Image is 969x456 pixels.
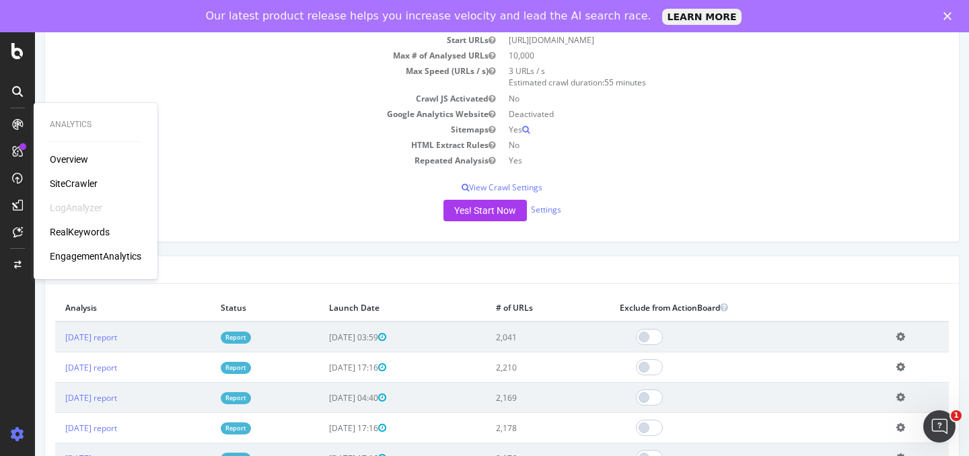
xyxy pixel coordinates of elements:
a: Report [186,299,216,311]
a: Report [186,420,216,432]
a: Report [186,360,216,371]
td: Sitemaps [20,89,467,105]
span: [DATE] 17:16 [294,390,351,402]
td: 3 URLs / s Estimated crawl duration: [467,31,914,58]
th: Status [176,262,285,289]
td: Max Speed (URLs / s) [20,31,467,58]
a: [DATE] report [30,360,82,371]
td: Crawl JS Activated [20,59,467,74]
td: 2,041 [451,289,574,320]
td: 2,178 [451,381,574,411]
td: Deactivated [467,74,914,89]
th: Exclude from ActionBoard [575,262,852,289]
div: LogAnalyzer [50,201,102,215]
button: Yes! Start Now [408,167,492,189]
td: Google Analytics Website [20,74,467,89]
a: LEARN MORE [662,9,742,25]
p: View Crawl Settings [20,149,914,161]
th: Analysis [20,262,176,289]
a: [DATE] report [30,420,82,432]
div: Analytics [50,119,141,130]
a: RealKeywords [50,225,110,239]
td: Repeated Analysis [20,120,467,136]
td: 10,000 [467,15,914,31]
td: 2,169 [451,350,574,381]
div: Fermer [943,12,957,20]
td: Yes [467,89,914,105]
a: [DATE] report [30,299,82,311]
th: Launch Date [284,262,451,289]
div: Our latest product release helps you increase velocity and lead the AI search race. [206,9,651,23]
td: 2,210 [451,320,574,350]
td: Yes [467,120,914,136]
a: EngagementAnalytics [50,250,141,263]
td: HTML Extract Rules [20,105,467,120]
a: [DATE] report [30,390,82,402]
a: SiteCrawler [50,177,98,190]
span: [DATE] 17:16 [294,330,351,341]
span: 1 [951,410,962,421]
h4: Last 10 Crawls [20,231,914,244]
span: 55 minutes [569,44,611,56]
span: [DATE] 03:59 [294,299,351,311]
td: Max # of Analysed URLs [20,15,467,31]
span: [DATE] 04:40 [294,360,351,371]
a: Report [186,390,216,402]
td: No [467,59,914,74]
a: Overview [50,153,88,166]
span: [DATE] 17:16 [294,420,351,432]
a: [DATE] report [30,330,82,341]
td: No [467,105,914,120]
a: Settings [496,172,526,184]
iframe: Intercom live chat [923,410,956,443]
td: 2,176 [451,411,574,441]
th: # of URLs [451,262,574,289]
a: Report [186,330,216,341]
